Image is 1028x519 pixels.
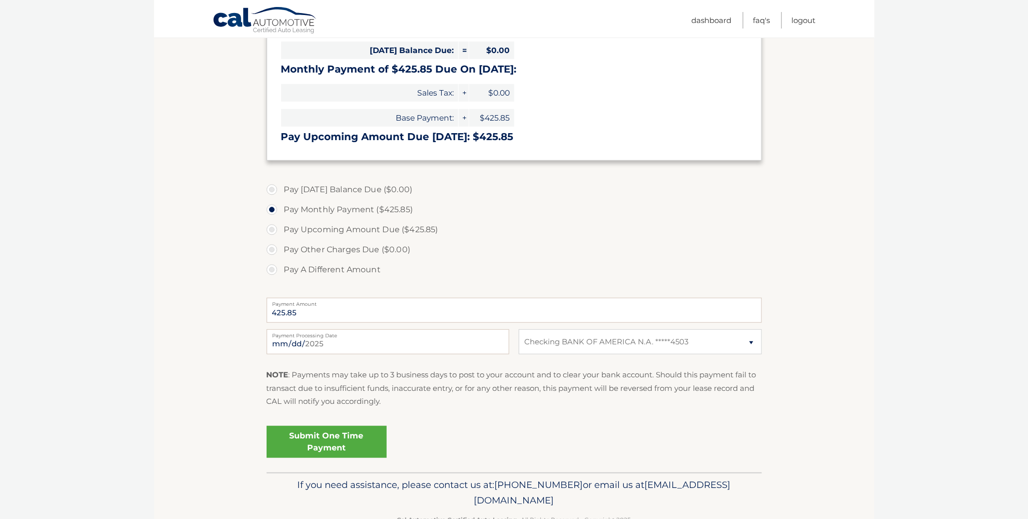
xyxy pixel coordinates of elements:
[281,42,458,59] span: [DATE] Balance Due:
[459,42,469,59] span: =
[281,84,458,102] span: Sales Tax:
[267,368,762,408] p: : Payments may take up to 3 business days to post to your account and to clear your bank account....
[495,479,583,490] span: [PHONE_NUMBER]
[267,329,509,354] input: Payment Date
[281,109,458,127] span: Base Payment:
[267,220,762,240] label: Pay Upcoming Amount Due ($425.85)
[213,7,318,36] a: Cal Automotive
[267,329,509,337] label: Payment Processing Date
[273,477,755,509] p: If you need assistance, please contact us at: or email us at
[792,12,816,29] a: Logout
[469,42,514,59] span: $0.00
[753,12,770,29] a: FAQ's
[459,109,469,127] span: +
[267,298,762,323] input: Payment Amount
[267,240,762,260] label: Pay Other Charges Due ($0.00)
[469,109,514,127] span: $425.85
[267,260,762,280] label: Pay A Different Amount
[267,370,289,379] strong: NOTE
[692,12,732,29] a: Dashboard
[459,84,469,102] span: +
[267,200,762,220] label: Pay Monthly Payment ($425.85)
[267,180,762,200] label: Pay [DATE] Balance Due ($0.00)
[469,84,514,102] span: $0.00
[267,426,387,458] a: Submit One Time Payment
[267,298,762,306] label: Payment Amount
[281,63,747,76] h3: Monthly Payment of $425.85 Due On [DATE]:
[281,131,747,143] h3: Pay Upcoming Amount Due [DATE]: $425.85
